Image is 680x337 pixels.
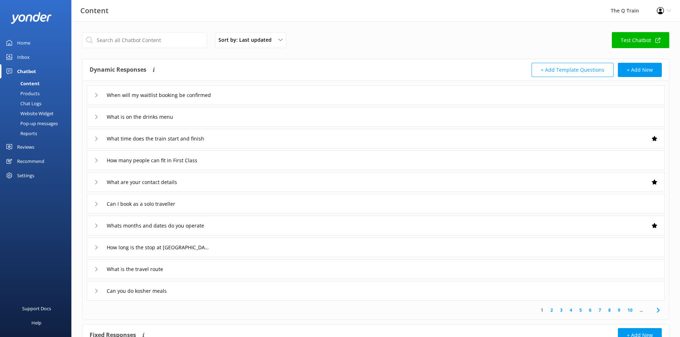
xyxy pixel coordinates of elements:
[576,307,585,313] a: 5
[22,301,51,316] div: Support Docs
[4,108,54,118] div: Website Widget
[31,316,41,330] div: Help
[4,78,40,88] div: Content
[595,307,605,313] a: 7
[556,307,566,313] a: 3
[4,128,37,138] div: Reports
[4,98,71,108] a: Chat Logs
[537,307,547,313] a: 1
[17,140,34,154] div: Reviews
[4,98,41,108] div: Chat Logs
[4,88,71,98] a: Products
[17,36,30,50] div: Home
[4,118,58,128] div: Pop-up messages
[618,63,662,77] button: + Add New
[17,50,30,64] div: Inbox
[605,307,614,313] a: 8
[4,108,71,118] a: Website Widget
[636,307,646,313] span: ...
[4,118,71,128] a: Pop-up messages
[17,154,44,168] div: Recommend
[80,5,109,16] h3: Content
[614,307,624,313] a: 9
[4,128,71,138] a: Reports
[90,63,146,77] h4: Dynamic Responses
[11,12,52,24] img: yonder-white-logo.png
[532,63,614,77] button: + Add Template Questions
[82,32,207,48] input: Search all Chatbot Content
[566,307,576,313] a: 4
[624,307,636,313] a: 10
[585,307,595,313] a: 6
[612,32,669,48] a: Test Chatbot
[4,78,71,88] a: Content
[4,88,40,98] div: Products
[17,168,34,183] div: Settings
[218,36,276,44] span: Sort by: Last updated
[17,64,36,78] div: Chatbot
[547,307,556,313] a: 2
